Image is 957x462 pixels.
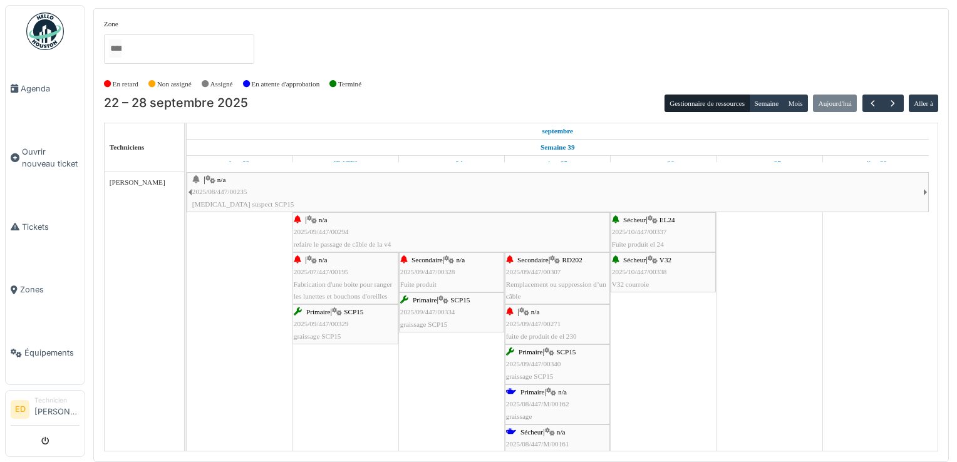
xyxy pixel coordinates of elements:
span: 2025/09/447/00334 [400,308,455,316]
span: 2025/09/447/00271 [506,320,561,327]
span: Fuite produit [400,280,437,288]
span: graissage SCP15 [400,321,448,328]
span: n/a [558,388,567,396]
div: | [294,306,397,342]
span: V32 [660,256,671,264]
span: 2025/07/447/00195 [294,268,349,275]
a: 22 septembre 2025 [539,123,577,139]
li: [PERSON_NAME] [34,396,80,423]
span: SCP15 [344,308,363,316]
span: [MEDICAL_DATA] suspect SCP15 [192,200,294,208]
span: Sécheur [623,256,646,264]
span: n/a [531,308,540,316]
div: Technicien [34,396,80,405]
span: graissage SCP15 [294,332,341,340]
span: 2025/08/447/00235 [192,188,247,195]
span: n/a [456,256,465,264]
a: ED Technicien[PERSON_NAME] [11,396,80,426]
label: En attente d'approbation [251,79,319,90]
span: SCP15 [450,296,470,304]
a: 27 septembre 2025 [755,156,784,172]
div: | [192,174,923,210]
span: Secondaire [517,256,549,264]
span: fuite de produit de el 230 [506,332,577,340]
span: Primaire [519,348,543,356]
span: Primaire [413,296,437,304]
span: Techniciens [110,143,145,151]
label: Non assigné [157,79,192,90]
a: 24 septembre 2025 [437,156,465,172]
img: Badge_color-CXgf-gQk.svg [26,13,64,50]
li: ED [11,400,29,419]
a: Équipements [6,321,85,384]
span: n/a [319,256,328,264]
span: 2025/08/447/M/00162 [506,400,569,408]
span: Sécheur [623,216,646,223]
label: Terminé [338,79,361,90]
span: 2025/10/447/00337 [612,228,667,235]
span: n/a [557,428,566,436]
button: Précédent [862,95,883,113]
a: Agenda [6,57,85,120]
span: Tickets [22,221,80,233]
a: 26 septembre 2025 [650,156,678,172]
span: 2025/09/447/00307 [506,268,561,275]
label: En retard [113,79,138,90]
span: Zones [20,284,80,295]
input: Tous [109,39,122,58]
span: n/a [217,176,226,183]
button: Semaine [749,95,784,112]
div: | [506,306,609,342]
span: [PERSON_NAME] [110,178,165,186]
span: 2025/09/447/00329 [294,320,349,327]
span: 2025/08/447/M/00161 [506,440,569,448]
div: | [506,346,609,382]
a: 28 septembre 2025 [862,156,890,172]
span: 2025/09/447/00340 [506,360,561,367]
span: Équipements [24,347,80,359]
button: Aller à [909,95,938,112]
a: Tickets [6,195,85,259]
div: | [400,294,503,331]
span: SCP15 [556,348,576,356]
span: graissage [506,413,532,420]
label: Zone [104,19,118,29]
span: graissage SCP15 [506,372,554,380]
button: Suivant [882,95,903,113]
span: 2025/10/447/00338 [612,268,667,275]
span: Ouvrir nouveau ticket [22,146,80,170]
div: | [612,214,715,250]
div: | [506,386,609,423]
button: Mois [783,95,808,112]
div: | [612,254,715,290]
span: 2025/09/447/00328 [400,268,455,275]
span: Remplacement ou suppression d’un câble [506,280,606,300]
a: Ouvrir nouveau ticket [6,120,85,195]
span: Fabrication d'une boite pour ranger les lunettes et bouchons d'oreilles [294,280,392,300]
span: Secondaire [411,256,443,264]
span: Primaire [520,388,545,396]
div: | [294,254,397,302]
span: Fuite produit el 24 [612,240,664,248]
span: Agenda [21,83,80,95]
h2: 22 – 28 septembre 2025 [104,96,248,111]
span: EL24 [660,216,675,223]
a: 25 septembre 2025 [544,156,571,172]
button: Aujourd'hui [813,95,857,112]
button: Gestionnaire de ressources [665,95,750,112]
a: Zones [6,259,85,322]
div: | [294,214,609,250]
div: | [400,254,503,290]
a: 22 septembre 2025 [226,156,252,172]
span: 2025/09/447/00294 [294,228,349,235]
a: Semaine 39 [537,140,577,155]
span: Sécheur [520,428,543,436]
a: 23 septembre 2025 [331,156,361,172]
span: RD202 [562,256,582,264]
span: refaire le passage de câble de la v4 [294,240,391,248]
span: V32 courroie [612,280,649,288]
label: Assigné [210,79,233,90]
span: Primaire [306,308,331,316]
div: | [506,254,609,302]
span: n/a [319,216,328,223]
